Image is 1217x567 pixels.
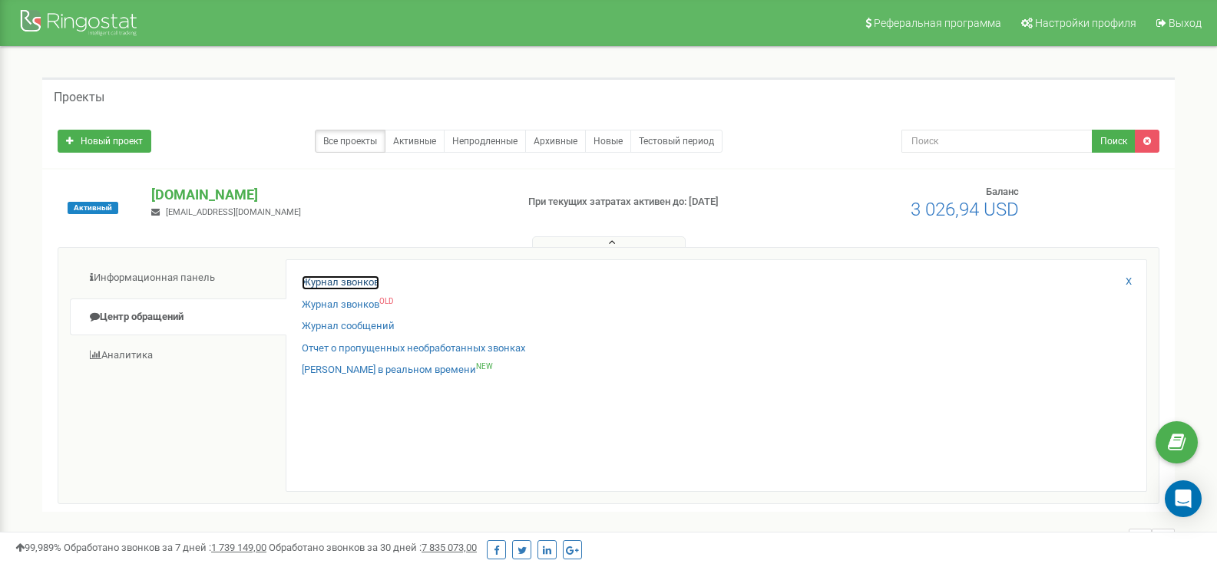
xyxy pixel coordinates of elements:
[70,259,286,297] a: Информационная панель
[1083,529,1129,552] span: 1 - 1 of 1
[54,91,104,104] h5: Проекты
[630,130,723,153] a: Тестовый период
[302,341,525,356] a: Отчет о пропущенных необработанных звонках
[302,319,395,334] a: Журнал сообщений
[379,297,393,305] sup: OLD
[911,199,1019,220] span: 3 026,94 USD
[68,202,118,214] span: Активный
[986,186,1019,197] span: Баланс
[1165,480,1202,517] div: Open Intercom Messenger
[15,542,61,553] span: 99,989%
[211,542,266,553] u: 1 739 149,00
[874,17,1001,29] span: Реферальная программа
[1126,275,1132,289] a: X
[385,130,445,153] a: Активные
[70,337,286,374] a: Аналитика
[444,130,526,153] a: Непродленные
[302,363,493,377] a: [PERSON_NAME] в реальном времениNEW
[64,542,266,553] span: Обработано звонков за 7 дней :
[528,195,786,209] p: При текущих затратах активен до: [DATE]
[422,542,477,553] u: 7 835 073,00
[269,542,477,553] span: Обработано звонков за 30 дней :
[70,298,286,336] a: Центр обращений
[302,275,379,290] a: Журнал звонков
[1035,17,1136,29] span: Настройки профиля
[476,362,493,371] sup: NEW
[315,130,385,153] a: Все проекты
[1083,513,1175,567] nav: ...
[58,130,151,153] a: Новый проект
[1092,130,1136,153] button: Поиск
[166,207,301,217] span: [EMAIL_ADDRESS][DOMAIN_NAME]
[302,298,393,312] a: Журнал звонковOLD
[1169,17,1202,29] span: Выход
[901,130,1093,153] input: Поиск
[525,130,586,153] a: Архивные
[151,185,503,205] p: [DOMAIN_NAME]
[585,130,631,153] a: Новые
